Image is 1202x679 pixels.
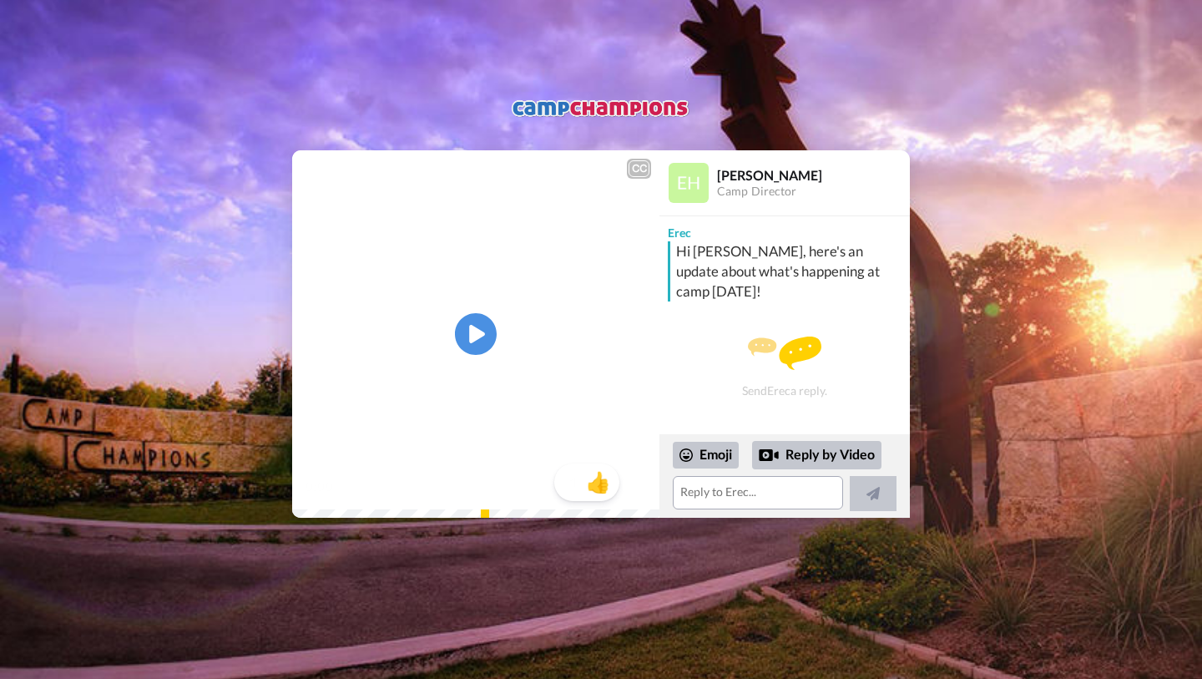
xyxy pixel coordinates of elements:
div: Hi [PERSON_NAME], here's an update about what's happening at camp [DATE]! [676,241,906,301]
div: [PERSON_NAME] [717,167,909,183]
span: 1 [554,470,578,494]
span: 👍 [578,469,619,495]
div: Reply by Video [759,445,779,465]
img: Profile Image [669,163,709,203]
span: / [336,476,342,496]
button: 1👍 [554,464,619,501]
img: message.svg [748,337,821,370]
div: Reply by Video [752,441,881,469]
div: Camp Director [717,185,909,199]
div: Send Erec a reply. [659,308,910,426]
div: Erec [659,216,910,241]
div: Emoji [673,442,739,469]
span: 1:34 [346,476,375,496]
span: 0:00 [304,476,333,496]
img: logo [509,93,693,124]
img: Full screen [628,478,644,494]
div: CC [629,160,649,177]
